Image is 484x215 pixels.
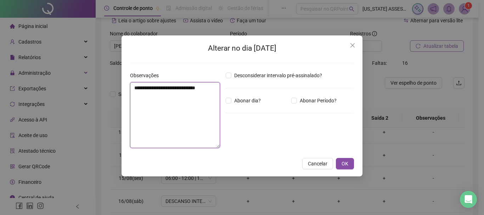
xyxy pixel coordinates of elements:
span: Abonar Período? [297,97,339,104]
span: Desconsiderar intervalo pré-assinalado? [231,72,325,79]
span: OK [342,160,348,168]
span: Abonar dia? [231,97,264,104]
span: close [350,43,355,48]
button: Cancelar [302,158,333,169]
div: Open Intercom Messenger [460,191,477,208]
button: OK [336,158,354,169]
label: Observações [130,72,163,79]
button: Close [347,40,358,51]
span: Cancelar [308,160,327,168]
h2: Alterar no dia [DATE] [130,43,354,54]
